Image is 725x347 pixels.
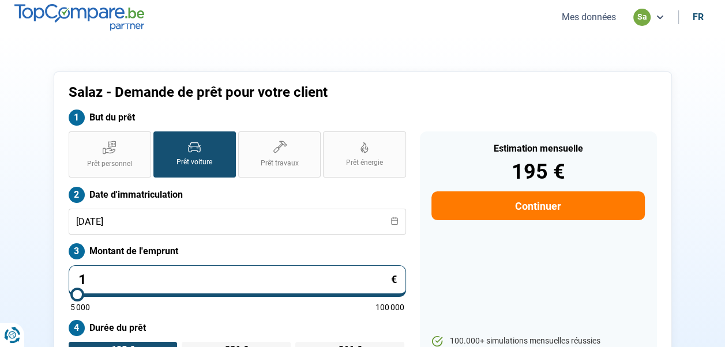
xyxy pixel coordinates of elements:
[693,12,704,22] div: fr
[176,157,212,167] span: Prêt voiture
[346,158,383,168] span: Prêt énergie
[70,303,90,311] span: 5 000
[431,161,644,182] div: 195 €
[69,84,506,101] h1: Salaz - Demande de prêt pour votre client
[69,110,406,126] label: But du prêt
[431,335,644,347] li: 100.000+ simulations mensuelles réussies
[558,11,619,23] button: Mes données
[14,4,144,30] img: TopCompare.be
[69,320,406,336] label: Durée du prêt
[69,187,406,203] label: Date d'immatriculation
[69,209,406,235] input: jj/mm/aaaa
[431,144,644,153] div: Estimation mensuelle
[261,159,299,168] span: Prêt travaux
[69,243,406,259] label: Montant de l'emprunt
[87,159,132,169] span: Prêt personnel
[633,9,651,26] div: sa
[431,191,644,220] button: Continuer
[375,303,404,311] span: 100 000
[391,274,397,285] span: €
